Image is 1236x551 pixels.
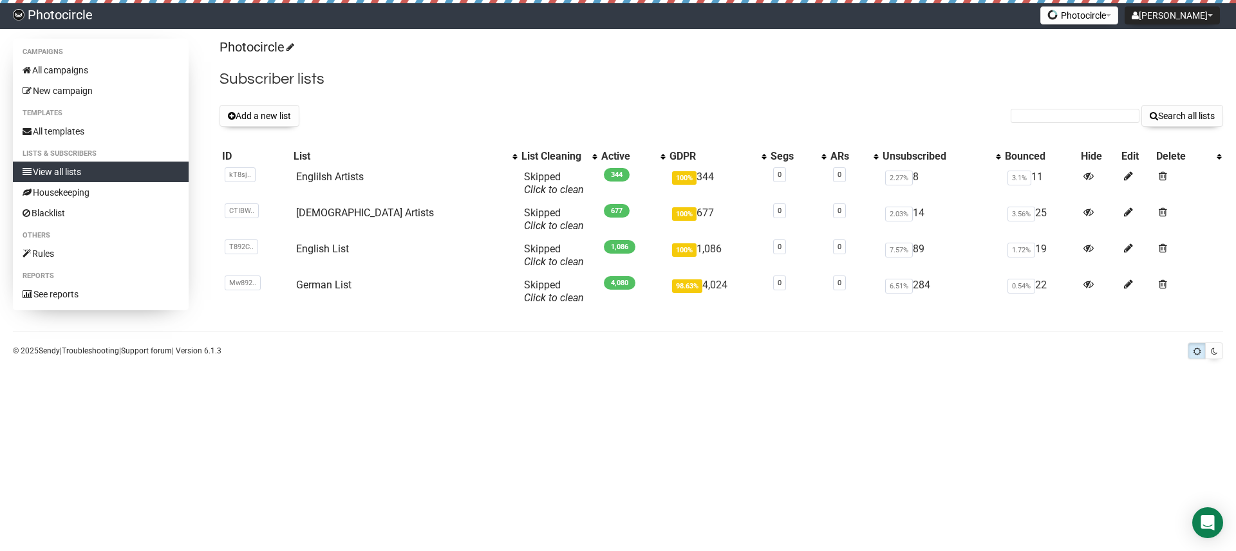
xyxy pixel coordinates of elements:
[1007,243,1035,257] span: 1.72%
[220,147,291,165] th: ID: No sort applied, sorting is disabled
[13,80,189,101] a: New campaign
[13,106,189,121] li: Templates
[885,243,913,257] span: 7.57%
[13,284,189,304] a: See reports
[296,279,351,291] a: German List
[524,256,584,268] a: Click to clean
[1005,150,1076,163] div: Bounced
[1007,207,1035,221] span: 3.56%
[222,150,288,163] div: ID
[13,146,189,162] li: Lists & subscribers
[225,275,261,290] span: Mw892..
[13,9,24,21] img: fe0ac96f871811c27bc5198788909dbb
[880,147,1002,165] th: Unsubscribed: No sort applied, activate to apply an ascending sort
[672,243,697,257] span: 100%
[838,279,841,287] a: 0
[39,346,60,355] a: Sendy
[601,150,654,163] div: Active
[778,279,782,287] a: 0
[220,105,299,127] button: Add a new list
[885,207,913,221] span: 2.03%
[604,204,630,218] span: 677
[524,243,584,268] span: Skipped
[1125,6,1220,24] button: [PERSON_NAME]
[1002,165,1079,201] td: 11
[294,150,506,163] div: List
[296,171,364,183] a: Englilsh Artists
[828,147,881,165] th: ARs: No sort applied, activate to apply an ascending sort
[1002,147,1079,165] th: Bounced: No sort applied, sorting is disabled
[13,60,189,80] a: All campaigns
[225,239,258,254] span: T892C..
[667,238,768,274] td: 1,086
[672,279,702,293] span: 98.63%
[667,274,768,310] td: 4,024
[521,150,586,163] div: List Cleaning
[667,147,768,165] th: GDPR: No sort applied, activate to apply an ascending sort
[1154,147,1223,165] th: Delete: No sort applied, activate to apply an ascending sort
[1002,274,1079,310] td: 22
[62,346,119,355] a: Troubleshooting
[13,44,189,60] li: Campaigns
[13,203,189,223] a: Blacklist
[880,238,1002,274] td: 89
[771,150,814,163] div: Segs
[672,171,697,185] span: 100%
[13,344,221,358] p: © 2025 | | | Version 6.1.3
[1156,150,1210,163] div: Delete
[885,279,913,294] span: 6.51%
[1040,6,1118,24] button: Photocircle
[778,171,782,179] a: 0
[604,168,630,182] span: 344
[524,219,584,232] a: Click to clean
[1007,279,1035,294] span: 0.54%
[880,201,1002,238] td: 14
[778,243,782,251] a: 0
[885,171,913,185] span: 2.27%
[667,201,768,238] td: 677
[1002,201,1079,238] td: 25
[524,279,584,304] span: Skipped
[1078,147,1119,165] th: Hide: No sort applied, sorting is disabled
[519,147,599,165] th: List Cleaning: No sort applied, activate to apply an ascending sort
[225,203,259,218] span: CTIBW..
[220,39,292,55] a: Photocircle
[13,268,189,284] li: Reports
[296,207,434,219] a: [DEMOGRAPHIC_DATA] Artists
[768,147,827,165] th: Segs: No sort applied, activate to apply an ascending sort
[672,207,697,221] span: 100%
[524,292,584,304] a: Click to clean
[13,162,189,182] a: View all lists
[838,243,841,251] a: 0
[524,171,584,196] span: Skipped
[778,207,782,215] a: 0
[1081,150,1116,163] div: Hide
[291,147,519,165] th: List: No sort applied, activate to apply an ascending sort
[13,243,189,264] a: Rules
[669,150,755,163] div: GDPR
[1047,10,1058,20] img: 1.png
[830,150,868,163] div: ARs
[1002,238,1079,274] td: 19
[13,182,189,203] a: Housekeeping
[524,207,584,232] span: Skipped
[604,276,635,290] span: 4,080
[121,346,172,355] a: Support forum
[599,147,667,165] th: Active: No sort applied, activate to apply an ascending sort
[880,165,1002,201] td: 8
[524,183,584,196] a: Click to clean
[1121,150,1151,163] div: Edit
[667,165,768,201] td: 344
[883,150,989,163] div: Unsubscribed
[13,121,189,142] a: All templates
[13,228,189,243] li: Others
[296,243,349,255] a: English List
[604,240,635,254] span: 1,086
[1119,147,1154,165] th: Edit: No sort applied, sorting is disabled
[1007,171,1031,185] span: 3.1%
[838,207,841,215] a: 0
[220,68,1223,91] h2: Subscriber lists
[1192,507,1223,538] div: Open Intercom Messenger
[880,274,1002,310] td: 284
[225,167,256,182] span: kT8sj..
